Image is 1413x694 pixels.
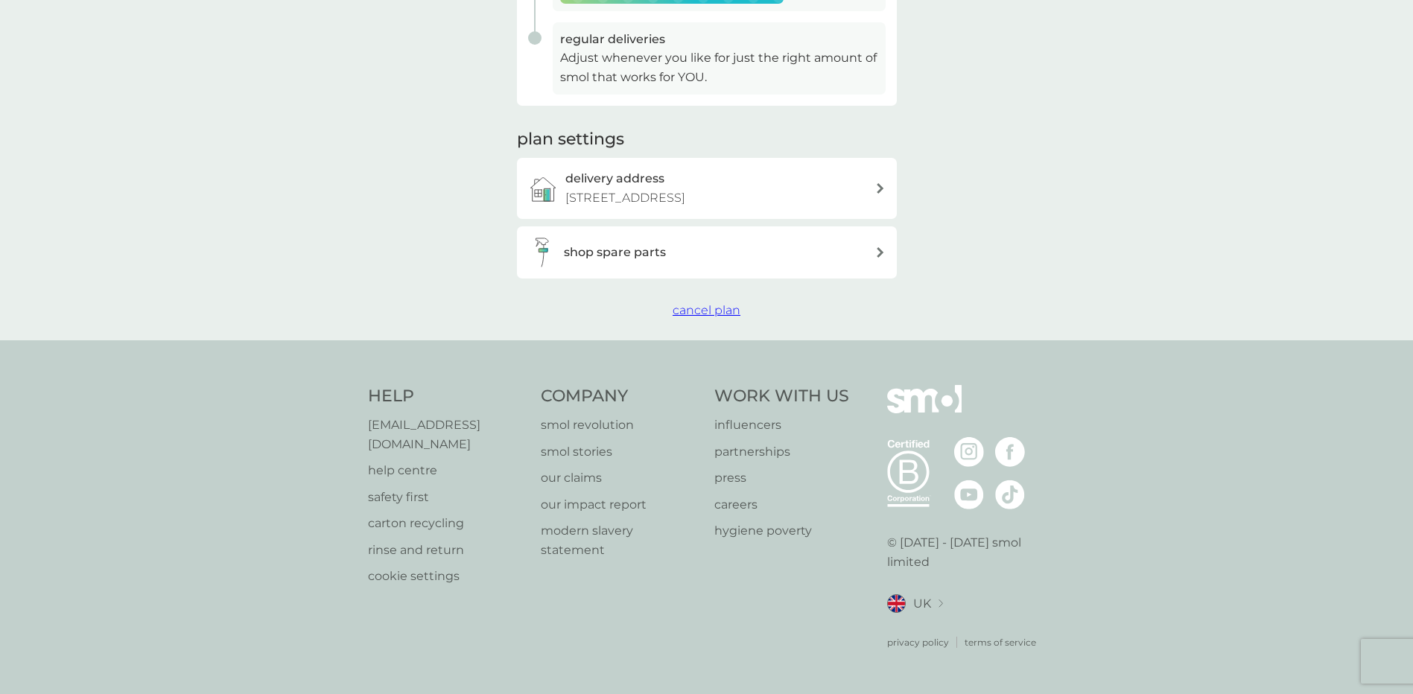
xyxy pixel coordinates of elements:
[541,495,699,515] a: our impact report
[565,169,664,188] h3: delivery address
[939,599,943,608] img: select a new location
[368,385,527,408] h4: Help
[368,541,527,560] a: rinse and return
[368,461,527,480] a: help centre
[560,48,878,86] p: Adjust whenever you like for just the right amount of smol that works for YOU.
[560,30,878,49] h3: regular deliveries
[954,437,984,467] img: visit the smol Instagram page
[368,514,527,533] a: carton recycling
[913,594,931,614] span: UK
[541,385,699,408] h4: Company
[517,226,897,278] button: shop spare parts
[714,521,849,541] a: hygiene poverty
[714,416,849,435] a: influencers
[541,416,699,435] a: smol revolution
[541,468,699,488] a: our claims
[673,301,740,320] button: cancel plan
[887,594,906,613] img: UK flag
[517,128,624,151] h2: plan settings
[714,442,849,462] a: partnerships
[517,158,897,218] a: delivery address[STREET_ADDRESS]
[541,521,699,559] a: modern slavery statement
[995,437,1025,467] img: visit the smol Facebook page
[368,416,527,453] a: [EMAIL_ADDRESS][DOMAIN_NAME]
[887,385,962,436] img: smol
[995,480,1025,509] img: visit the smol Tiktok page
[887,533,1046,571] p: © [DATE] - [DATE] smol limited
[714,385,849,408] h4: Work With Us
[564,243,666,262] h3: shop spare parts
[673,303,740,317] span: cancel plan
[541,442,699,462] a: smol stories
[714,495,849,515] a: careers
[565,188,685,208] p: [STREET_ADDRESS]
[965,635,1036,649] a: terms of service
[887,635,949,649] a: privacy policy
[954,480,984,509] img: visit the smol Youtube page
[714,468,849,488] a: press
[368,488,527,507] a: safety first
[368,567,527,586] a: cookie settings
